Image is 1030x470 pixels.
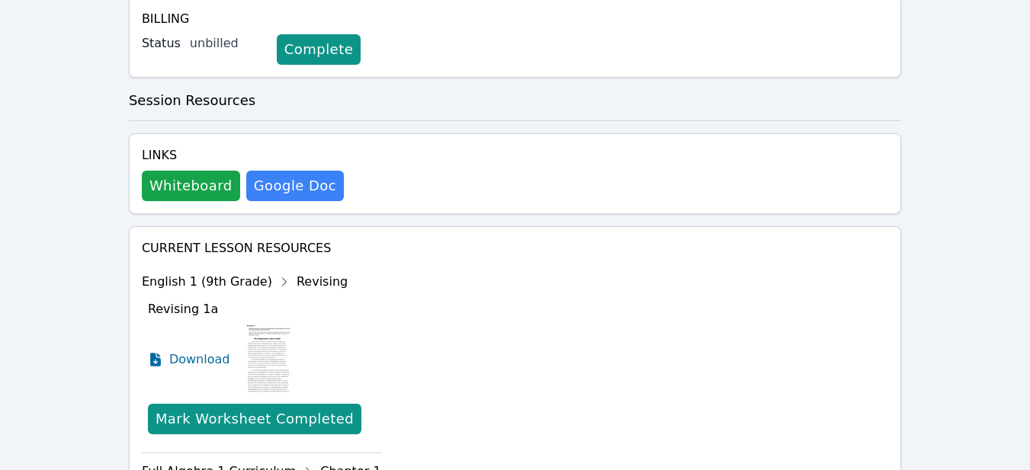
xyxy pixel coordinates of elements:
[169,350,230,369] span: Download
[190,34,265,53] div: unbilled
[142,171,240,201] button: Whiteboard
[142,34,181,53] label: Status
[142,270,381,294] div: English 1 (9th Grade) Revising
[142,10,888,28] h4: Billing
[142,146,344,165] h4: Links
[277,34,361,65] a: Complete
[246,171,344,201] a: Google Doc
[148,321,230,398] a: Download
[148,302,218,316] span: Revising 1a
[129,90,901,111] h3: Session Resources
[156,408,354,430] div: Mark Worksheet Completed
[148,404,361,434] button: Mark Worksheet Completed
[242,321,300,398] img: Revising 1a
[142,239,888,257] h4: Current Lesson Resources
